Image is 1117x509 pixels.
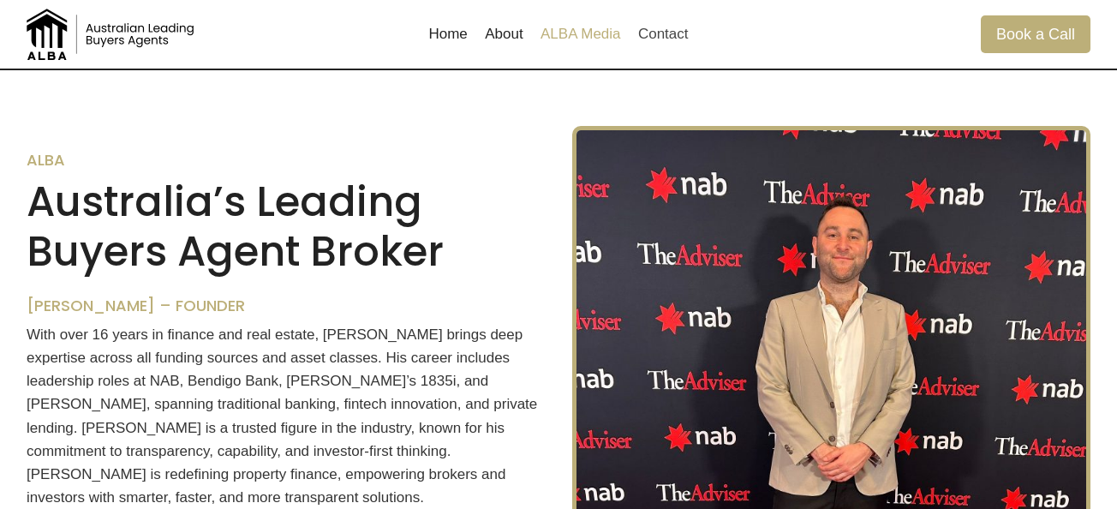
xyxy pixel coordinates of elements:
a: Home [420,14,476,55]
img: Australian Leading Buyers Agents [27,9,198,60]
a: Contact [630,14,697,55]
h6: ALBA [27,151,545,170]
a: ALBA Media [532,14,630,55]
nav: Primary Navigation [420,14,696,55]
h2: Australia’s Leading Buyers Agent Broker [27,177,545,276]
a: Book a Call [981,15,1090,52]
h6: [PERSON_NAME] – Founder [27,296,545,315]
a: About [476,14,532,55]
